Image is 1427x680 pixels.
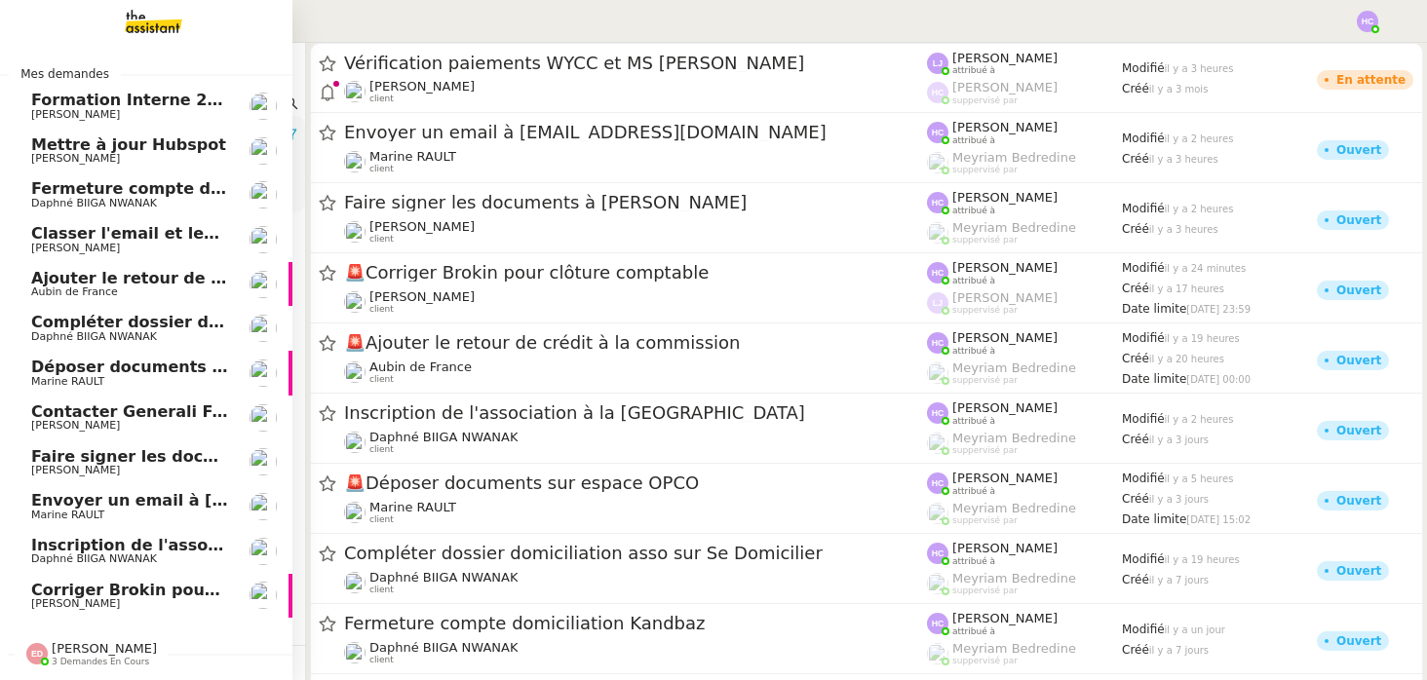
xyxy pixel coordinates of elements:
span: client [369,304,394,315]
span: 🚨 [344,262,366,283]
app-user-label: suppervisé par [927,220,1122,246]
span: Aubin de France [369,359,472,374]
app-user-detailed-label: client [344,149,927,174]
span: Créé [1122,82,1149,95]
span: 🚨 [344,472,366,493]
span: Corriger Brokin pour clôture comptable [31,581,377,599]
span: il y a 2 heures [1165,133,1234,144]
span: Meyriam Bedredine [952,501,1076,515]
span: [DATE] 00:00 [1186,374,1251,385]
span: Meyriam Bedredine [952,360,1076,375]
span: Date limite [1122,372,1186,386]
span: [PERSON_NAME] [369,219,475,234]
span: Créé [1122,152,1149,166]
span: attribué à [952,556,995,567]
span: Marine RAULT [369,500,456,514]
app-user-label: suppervisé par [927,150,1122,175]
span: Marine RAULT [31,375,104,388]
span: attribué à [952,486,995,497]
span: il y a 2 heures [1165,414,1234,425]
span: Daphné BIIGA NWANAK [369,640,518,655]
img: svg [927,402,948,424]
div: Ouvert [1336,425,1381,436]
span: [PERSON_NAME] [369,289,475,304]
span: [PERSON_NAME] [952,260,1058,275]
app-user-label: suppervisé par [927,80,1122,105]
span: il y a un jour [1165,624,1225,635]
img: svg [927,292,948,314]
div: Ouvert [1336,214,1381,226]
span: suppervisé par [952,165,1018,175]
app-user-label: suppervisé par [927,571,1122,596]
span: suppervisé par [952,95,1018,106]
app-user-detailed-label: client [344,430,927,455]
img: svg [26,643,48,664]
img: users%2F0zQGGmvZECeMseaPawnreYAQQyS2%2Favatar%2Feddadf8a-b06f-4db9-91c4-adeed775bb0f [250,582,277,609]
span: suppervisé par [952,375,1018,386]
span: client [369,374,394,385]
span: [PERSON_NAME] [952,80,1058,94]
app-user-label: attribué à [927,541,1122,566]
img: svg [927,262,948,283]
span: il y a 3 mois [1149,84,1209,94]
img: users%2FSclkIUIAuBOhhDrbgjtrSikBoD03%2Favatar%2F48cbc63d-a03d-4817-b5bf-7f7aeed5f2a9 [250,271,277,298]
span: attribué à [952,626,995,637]
span: Meyriam Bedredine [952,220,1076,235]
app-user-detailed-label: client [344,289,927,315]
span: [DATE] 15:02 [1186,514,1251,525]
img: users%2FKPVW5uJ7nAf2BaBJPZnFMauzfh73%2Favatar%2FDigitalCollectionThumbnailHandler.jpeg [250,315,277,342]
span: Modifié [1122,623,1165,636]
span: Compléter dossier domiciliation asso sur Se Domicilier [344,545,927,562]
span: Ajouter le retour de crédit à la commission [31,269,408,287]
span: Meyriam Bedredine [952,431,1076,445]
img: svg [927,192,948,213]
div: Ouvert [1336,635,1381,647]
span: [PERSON_NAME] [31,108,120,121]
span: il y a 3 heures [1165,63,1234,74]
span: Marine RAULT [369,149,456,164]
span: il y a 24 minutes [1165,263,1247,274]
span: Déposer documents sur espace OPCO [344,474,927,492]
span: Marine RAULT [31,509,104,521]
app-user-label: suppervisé par [927,501,1122,526]
span: Modifié [1122,261,1165,275]
span: il y a 7 jours [1149,575,1209,586]
span: client [369,234,394,245]
span: Fermeture compte domiciliation Kandbaz [344,615,927,632]
app-user-label: suppervisé par [927,360,1122,386]
span: Ajouter le retour de crédit à la commission [344,334,927,352]
span: [PERSON_NAME] [31,464,120,476]
img: users%2Fo4K84Ijfr6OOM0fa5Hz4riIOf4g2%2Favatar%2FChatGPT%20Image%201%20aou%CC%82t%202025%2C%2010_2... [250,493,277,520]
span: Modifié [1122,472,1165,485]
span: Meyriam Bedredine [952,571,1076,586]
app-user-detailed-label: client [344,500,927,525]
span: Vérification paiements WYCC et MS [PERSON_NAME] [344,55,927,72]
span: Modifié [1122,412,1165,426]
span: Créé [1122,643,1149,657]
span: Créé [1122,433,1149,446]
app-user-detailed-label: client [344,570,927,595]
app-user-detailed-label: client [344,640,927,665]
span: il y a 3 jours [1149,434,1209,445]
img: users%2F0zQGGmvZECeMseaPawnreYAQQyS2%2Favatar%2Feddadf8a-b06f-4db9-91c4-adeed775bb0f [344,291,366,313]
span: Inscription de l'association à la [GEOGRAPHIC_DATA] [31,536,493,554]
span: Daphné BIIGA NWANAK [369,430,518,444]
span: Créé [1122,573,1149,586]
span: attribué à [952,346,995,357]
span: Modifié [1122,331,1165,345]
span: suppervisé par [952,656,1018,666]
span: Daphné BIIGA NWANAK [31,197,157,209]
img: users%2FKPVW5uJ7nAf2BaBJPZnFMauzfh73%2Favatar%2FDigitalCollectionThumbnailHandler.jpeg [250,538,277,565]
span: client [369,655,394,665]
span: Compléter dossier domiciliation asso sur Se Domicilier [31,313,512,331]
app-user-label: suppervisé par [927,290,1122,316]
span: [PERSON_NAME] [31,152,120,165]
span: il y a 3 jours [1149,494,1209,505]
img: svg [927,53,948,74]
span: il y a 17 heures [1149,283,1224,294]
span: Mes demandes [9,64,121,84]
span: Modifié [1122,552,1165,566]
div: Ouvert [1336,284,1381,296]
img: users%2FTDxDvmCjFdN3QFePFNGdQUcJcQk1%2Favatar%2F0cfb3a67-8790-4592-a9ec-92226c678442 [344,221,366,243]
span: Mettre à jour Hubspot [31,135,226,154]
